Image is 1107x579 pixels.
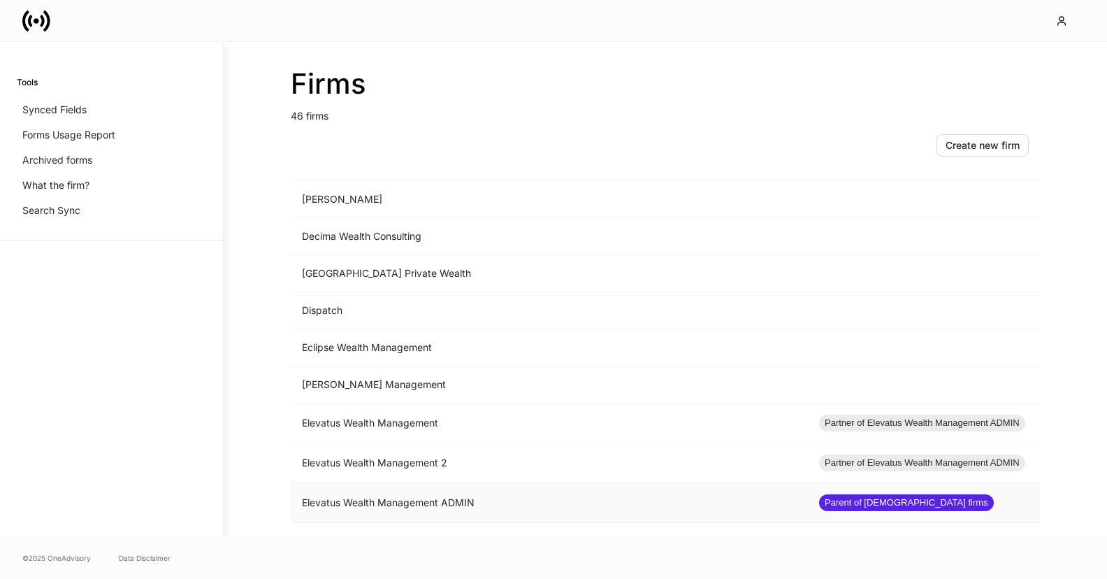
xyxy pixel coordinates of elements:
[17,76,38,89] h6: Tools
[291,218,808,255] td: Decima Wealth Consulting
[819,416,1025,430] span: Partner of Elevatus Wealth Management ADMIN
[291,403,808,443] td: Elevatus Wealth Management
[819,496,994,510] span: Parent of [DEMOGRAPHIC_DATA] firms
[17,97,206,122] a: Synced Fields
[291,101,1040,123] p: 46 firms
[291,329,808,366] td: Eclipse Wealth Management
[291,523,808,560] td: Everspire
[291,255,808,292] td: [GEOGRAPHIC_DATA] Private Wealth
[22,103,87,117] p: Synced Fields
[22,178,89,192] p: What the firm?
[936,134,1029,157] button: Create new firm
[291,366,808,403] td: [PERSON_NAME] Management
[291,181,808,218] td: [PERSON_NAME]
[119,552,171,564] a: Data Disclaimer
[17,198,206,223] a: Search Sync
[291,483,808,523] td: Elevatus Wealth Management ADMIN
[819,456,1025,470] span: Partner of Elevatus Wealth Management ADMIN
[17,173,206,198] a: What the firm?
[17,122,206,148] a: Forms Usage Report
[946,141,1020,150] div: Create new firm
[22,552,91,564] span: © 2025 OneAdvisory
[22,128,115,142] p: Forms Usage Report
[22,153,92,167] p: Archived forms
[22,203,80,217] p: Search Sync
[17,148,206,173] a: Archived forms
[291,67,1040,101] h2: Firms
[291,443,808,483] td: Elevatus Wealth Management 2
[291,292,808,329] td: Dispatch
